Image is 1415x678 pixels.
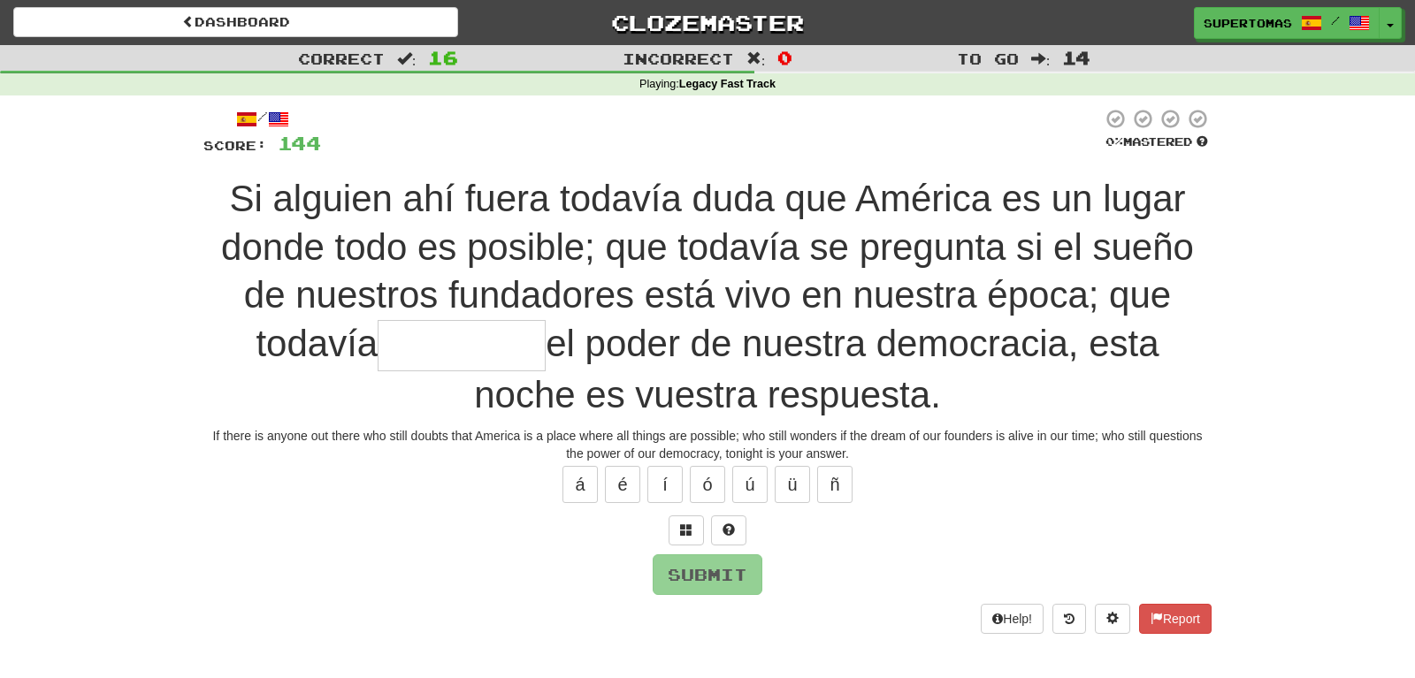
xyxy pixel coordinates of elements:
[1052,604,1086,634] button: Round history (alt+y)
[711,515,746,545] button: Single letter hint - you only get 1 per sentence and score half the points! alt+h
[669,515,704,545] button: Switch sentence to multiple choice alt+p
[1139,604,1212,634] button: Report
[647,466,683,503] button: í
[485,7,929,38] a: Clozemaster
[957,50,1019,67] span: To go
[777,47,792,68] span: 0
[690,466,725,503] button: ó
[221,178,1194,364] span: Si alguien ahí fuera todavía duda que América es un lugar donde todo es posible; que todavía se p...
[474,323,1159,416] span: el poder de nuestra democracia, esta noche es vuestra respuesta.
[981,604,1044,634] button: Help!
[203,427,1212,462] div: If there is anyone out there who still doubts that America is a place where all things are possib...
[817,466,853,503] button: ñ
[1102,134,1212,150] div: Mastered
[623,50,734,67] span: Incorrect
[1062,47,1090,68] span: 14
[775,466,810,503] button: ü
[653,554,762,595] button: Submit
[605,466,640,503] button: é
[732,466,768,503] button: ú
[278,132,321,154] span: 144
[203,138,267,153] span: Score:
[397,51,417,66] span: :
[1105,134,1123,149] span: 0 %
[428,47,458,68] span: 16
[746,51,766,66] span: :
[679,78,776,90] strong: Legacy Fast Track
[562,466,598,503] button: á
[1194,7,1380,39] a: SuperTomas /
[1331,14,1340,27] span: /
[203,108,321,130] div: /
[13,7,458,37] a: Dashboard
[1204,15,1292,31] span: SuperTomas
[1031,51,1051,66] span: :
[298,50,385,67] span: Correct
